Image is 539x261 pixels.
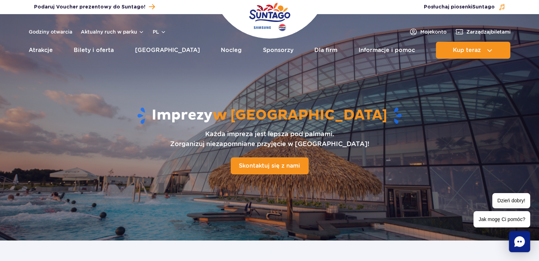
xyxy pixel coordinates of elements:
[34,2,155,12] a: Podaruj Voucher prezentowy do Suntago!
[170,129,369,149] p: Każda impreza jest lepsza pod palmami. Zorganizuj niezapomniane przyjęcie w [GEOGRAPHIC_DATA]!
[466,28,511,35] span: Zarządzaj biletami
[472,5,495,10] span: Suntago
[420,28,447,35] span: Moje konto
[153,28,166,35] button: pl
[29,28,72,35] a: Godziny otwarcia
[473,211,530,227] span: Jak mogę Ci pomóc?
[492,193,530,208] span: Dzień dobry!
[213,106,387,124] span: w [GEOGRAPHIC_DATA]
[135,42,200,59] a: [GEOGRAPHIC_DATA]
[74,42,114,59] a: Bilety i oferta
[34,4,145,11] span: Podaruj Voucher prezentowy do Suntago!
[221,42,242,59] a: Nocleg
[81,29,144,35] button: Aktualny ruch w parku
[453,47,481,53] span: Kup teraz
[436,42,510,59] button: Kup teraz
[455,28,511,36] a: Zarządzajbiletami
[509,231,530,252] div: Chat
[239,162,300,169] span: Skontaktuj się z nami
[231,157,309,174] a: Skontaktuj się z nami
[409,28,447,36] a: Mojekonto
[359,42,415,59] a: Informacje i pomoc
[424,4,505,11] button: Posłuchaj piosenkiSuntago
[424,4,495,11] span: Posłuchaj piosenki
[314,42,337,59] a: Dla firm
[29,42,53,59] a: Atrakcje
[263,42,293,59] a: Sponsorzy
[42,106,498,125] h1: Imprezy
